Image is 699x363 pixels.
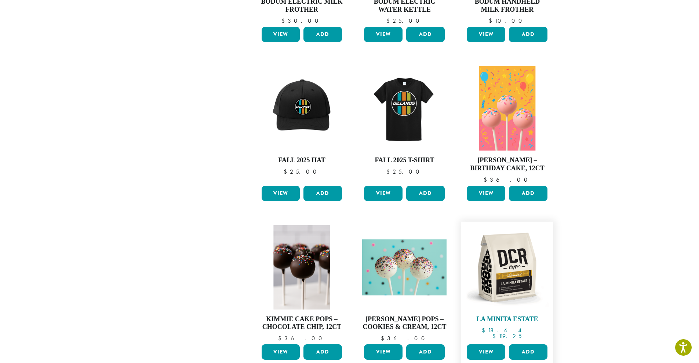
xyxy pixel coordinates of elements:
[467,186,505,201] a: View
[260,225,344,341] a: Kimmie Cake Pops – Chocolate Chip, 12ct $36.00
[364,186,403,201] a: View
[386,168,423,175] bdi: 25.00
[259,66,344,151] img: DCR-Retro-Three-Strip-Circle-Patch-Trucker-Hat-Fall-WEB-scaled.jpg
[260,315,344,331] h4: Kimmie Cake Pops – Chocolate Chip, 12ct
[529,326,532,334] span: –
[278,334,325,342] bdi: 36.00
[467,344,505,360] a: View
[362,315,447,331] h4: [PERSON_NAME] Pops – Cookies & Cream, 12ct
[406,27,445,42] button: Add
[465,225,549,341] a: La Minita Estate
[278,334,284,342] span: $
[381,334,387,342] span: $
[262,27,300,42] a: View
[386,17,393,25] span: $
[482,326,523,334] bdi: 18.64
[479,66,535,151] img: Birthday-Cake.png
[362,66,447,182] a: Fall 2025 T-Shirt $25.00
[406,186,445,201] button: Add
[284,168,290,175] span: $
[484,176,490,184] span: $
[284,168,320,175] bdi: 25.00
[467,27,505,42] a: View
[381,334,428,342] bdi: 36.00
[303,186,342,201] button: Add
[406,344,445,360] button: Add
[281,17,322,25] bdi: 30.00
[362,156,447,164] h4: Fall 2025 T-Shirt
[303,344,342,360] button: Add
[364,27,403,42] a: View
[362,239,447,295] img: Cookies-and-Cream.png
[482,326,488,334] span: $
[260,66,344,182] a: Fall 2025 Hat $25.00
[492,332,499,340] span: $
[465,315,549,323] h4: La Minita Estate
[303,27,342,42] button: Add
[386,168,393,175] span: $
[509,344,547,360] button: Add
[465,66,549,182] a: [PERSON_NAME] – Birthday Cake, 12ct $36.00
[274,225,330,310] img: Chocolate-Chip.png
[465,225,549,310] img: DCR-12oz-La-Minita-Estate-Stock-scaled.png
[281,17,288,25] span: $
[489,17,495,25] span: $
[262,344,300,360] a: View
[492,332,522,340] bdi: 119.25
[509,27,547,42] button: Add
[260,156,344,164] h4: Fall 2025 Hat
[386,17,423,25] bdi: 25.00
[362,66,447,151] img: DCR-Retro-Three-Strip-Circle-Tee-Fall-WEB-scaled.jpg
[465,156,549,172] h4: [PERSON_NAME] – Birthday Cake, 12ct
[509,186,547,201] button: Add
[364,344,403,360] a: View
[484,176,531,184] bdi: 36.00
[362,225,447,341] a: [PERSON_NAME] Pops – Cookies & Cream, 12ct $36.00
[489,17,525,25] bdi: 10.00
[262,186,300,201] a: View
